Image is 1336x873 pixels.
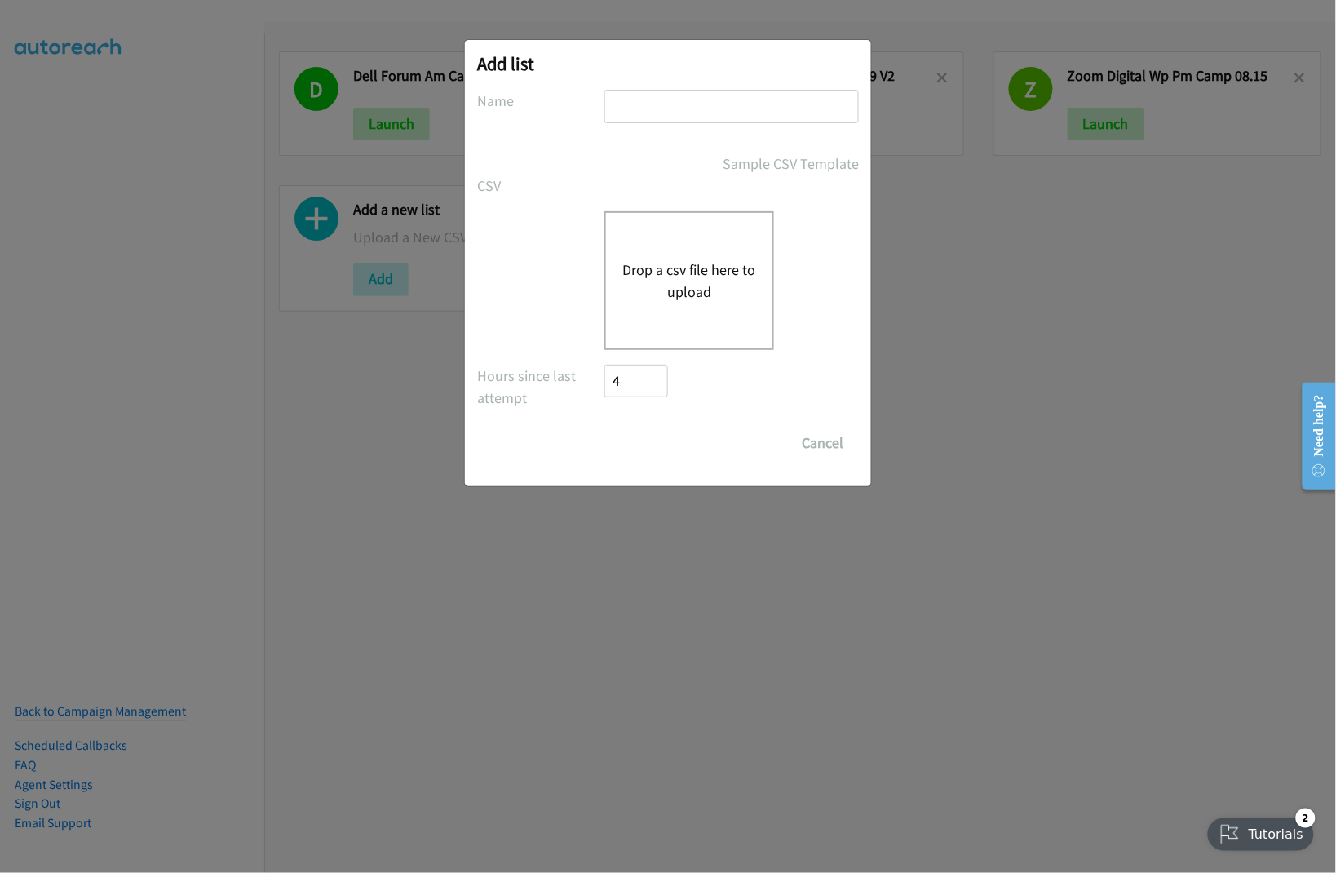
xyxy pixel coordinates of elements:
iframe: Resource Center [1289,371,1336,501]
iframe: Checklist [1198,802,1324,861]
a: Sample CSV Template [723,153,859,175]
button: Cancel [786,427,859,459]
label: CSV [477,175,604,197]
button: Drop a csv file here to upload [622,259,756,303]
h2: Add list [477,52,859,75]
label: Name [477,90,604,112]
label: Hours since last attempt [477,365,604,409]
